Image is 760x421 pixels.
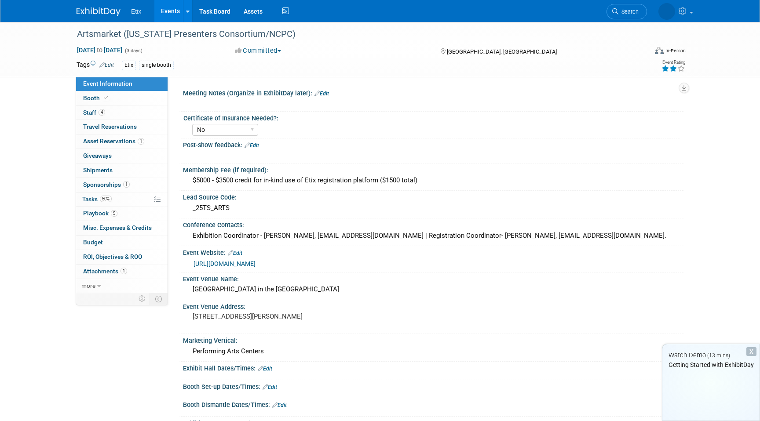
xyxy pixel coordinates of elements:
[99,62,114,68] a: Edit
[665,47,686,54] div: In-Person
[707,352,730,359] span: (13 mins)
[272,402,287,408] a: Edit
[100,196,112,202] span: 50%
[314,91,329,97] a: Edit
[662,351,760,360] div: Watch Demo
[83,80,132,87] span: Event Information
[183,398,683,410] div: Booth Dismantle Dates/Times:
[618,8,639,15] span: Search
[74,26,634,42] div: Artsmarket ([US_STATE] Presenters Consortium/NCPC)
[83,239,103,246] span: Budget
[190,345,677,358] div: Performing Arts Centers
[183,362,683,373] div: Exhibit Hall Dates/Times:
[661,60,685,65] div: Event Rating
[76,77,168,91] a: Event Information
[76,163,168,178] a: Shipments
[183,218,683,229] div: Conference Contacts:
[76,192,168,207] a: Tasks50%
[183,112,680,123] div: Certificate of Insurance Needed?:
[123,181,130,188] span: 1
[190,201,677,215] div: _25TS_ARTS
[138,138,144,145] span: 1
[76,134,168,149] a: Asset Reservations1
[76,149,168,163] a: Giveaways
[83,138,144,145] span: Asset Reservations
[76,221,168,235] a: Misc. Expenses & Credits
[76,207,168,221] a: Playbook5
[122,61,136,70] div: Etix
[150,293,168,305] td: Toggle Event Tabs
[183,334,683,345] div: Marketing Vertical:
[82,196,112,203] span: Tasks
[83,253,142,260] span: ROI, Objectives & ROO
[81,282,95,289] span: more
[194,260,256,267] a: [URL][DOMAIN_NAME]
[263,384,277,390] a: Edit
[183,163,683,174] div: Membership Fee (if required):
[83,109,105,116] span: Staff
[135,293,150,305] td: Personalize Event Tab Strip
[111,210,117,217] span: 5
[124,48,142,54] span: (3 days)
[99,109,105,116] span: 4
[76,91,168,105] a: Booth
[83,152,112,159] span: Giveaways
[76,265,168,279] a: Attachments1
[76,178,168,192] a: Sponsorships1
[83,210,117,217] span: Playbook
[183,87,683,98] div: Meeting Notes (Organize in ExhibitDay later):
[190,229,677,243] div: Exhibition Coordinator - [PERSON_NAME], [EMAIL_ADDRESS][DOMAIN_NAME] | Registration Coordinator- ...
[76,250,168,264] a: ROI, Objectives & ROO
[83,224,152,231] span: Misc. Expenses & Credits
[121,268,127,274] span: 1
[183,246,683,258] div: Event Website:
[190,174,677,187] div: $5000 - $3500 credit for in-kind use of Etix registration platform ($1500 total)
[83,167,113,174] span: Shipments
[183,138,683,150] div: Post-show feedback:
[83,181,130,188] span: Sponsorships
[232,46,285,55] button: Committed
[104,95,108,100] i: Booth reservation complete
[77,46,123,54] span: [DATE] [DATE]
[183,300,683,311] div: Event Venue Address:
[662,360,760,369] div: Getting Started with ExhibitDay
[77,60,114,70] td: Tags
[183,272,683,283] div: Event Venue Name:
[76,120,168,134] a: Travel Reservations
[83,94,110,102] span: Booth
[595,46,686,59] div: Event Format
[76,279,168,293] a: more
[655,47,664,54] img: Format-Inperson.png
[183,380,683,392] div: Booth Set-up Dates/Times:
[447,48,557,55] span: [GEOGRAPHIC_DATA], [GEOGRAPHIC_DATA]
[746,347,756,356] div: Dismiss
[658,3,675,20] img: Lynda Garcia
[607,4,647,19] a: Search
[258,366,272,372] a: Edit
[83,268,127,275] span: Attachments
[131,8,141,15] span: Etix
[83,123,137,130] span: Travel Reservations
[183,191,683,202] div: Lead Source Code:
[139,61,174,70] div: single booth
[228,250,242,256] a: Edit
[77,7,121,16] img: ExhibitDay
[76,106,168,120] a: Staff4
[193,312,382,320] pre: [STREET_ADDRESS][PERSON_NAME]
[190,283,677,296] div: [GEOGRAPHIC_DATA] in the [GEOGRAPHIC_DATA]
[76,236,168,250] a: Budget
[245,142,259,149] a: Edit
[95,47,104,54] span: to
